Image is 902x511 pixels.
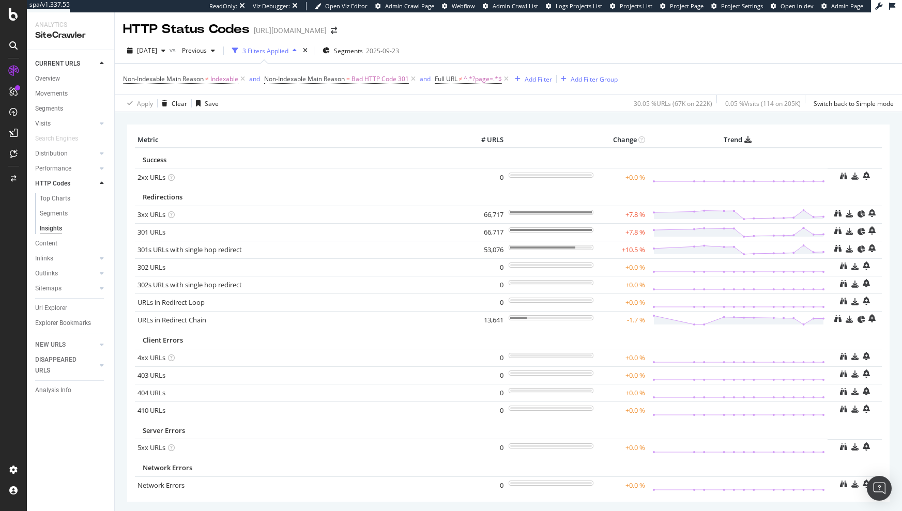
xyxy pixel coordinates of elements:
[351,72,409,86] span: Bad HTTP Code 301
[546,2,602,10] a: Logs Projects List
[35,178,70,189] div: HTTP Codes
[35,178,97,189] a: HTTP Codes
[35,318,91,329] div: Explorer Bookmarks
[596,206,648,223] td: +7.8 %
[511,73,552,85] button: Add Filter
[137,443,165,452] a: 5xx URLs
[249,74,260,83] div: and
[331,27,337,34] div: arrow-right-arrow-left
[170,45,178,54] span: vs
[35,354,87,376] div: DISAPPEARED URLS
[40,223,107,234] a: Insights
[35,118,51,129] div: Visits
[254,25,327,36] div: [URL][DOMAIN_NAME]
[867,476,892,501] div: Open Intercom Messenger
[35,303,67,314] div: Url Explorer
[35,103,63,114] div: Segments
[771,2,814,10] a: Open in dev
[35,238,107,249] a: Content
[464,72,502,86] span: ^.*?page=.*$
[35,268,58,279] div: Outlinks
[648,132,828,148] th: Trend
[137,99,153,108] div: Apply
[123,21,250,38] div: HTTP Status Codes
[596,293,648,311] td: +0.0 %
[137,245,242,254] a: 301s URLs with single hop redirect
[143,463,192,472] span: Network Errors
[596,132,648,148] th: Change
[137,173,165,182] a: 2xx URLs
[610,2,652,10] a: Projects List
[35,283,97,294] a: Sitemaps
[868,209,876,217] div: bell-plus
[35,88,68,99] div: Movements
[137,370,165,380] a: 403 URLs
[35,148,68,159] div: Distribution
[596,384,648,401] td: +0.0 %
[670,2,704,10] span: Project Page
[35,88,107,99] a: Movements
[210,72,238,86] span: Indexable
[35,58,80,69] div: CURRENT URLS
[205,99,219,108] div: Save
[35,318,107,329] a: Explorer Bookmarks
[249,74,260,84] button: and
[556,2,602,10] span: Logs Projects List
[596,276,648,293] td: +0.0 %
[253,2,290,10] div: Viz Debugger:
[814,99,894,108] div: Switch back to Simple mode
[137,298,205,307] a: URLs in Redirect Loop
[35,58,97,69] a: CURRENT URLS
[525,75,552,84] div: Add Filter
[596,401,648,419] td: +0.0 %
[35,268,97,279] a: Outlinks
[465,276,506,293] td: 0
[40,193,107,204] a: Top Charts
[465,241,506,258] td: 53,076
[465,311,506,329] td: 13,641
[465,206,506,223] td: 66,717
[137,353,165,362] a: 4xx URLs
[334,47,363,55] span: Segments
[35,253,97,264] a: Inlinks
[863,479,870,488] div: bell-plus
[596,439,648,457] td: +0.0 %
[868,226,876,235] div: bell-plus
[863,442,870,451] div: bell-plus
[35,303,107,314] a: Url Explorer
[192,95,219,112] button: Save
[40,208,107,219] a: Segments
[863,172,870,180] div: bell-plus
[863,405,870,413] div: bell-plus
[35,238,57,249] div: Content
[465,258,506,276] td: 0
[35,385,71,396] div: Analysis Info
[493,2,538,10] span: Admin Crawl List
[35,73,60,84] div: Overview
[40,223,62,234] div: Insights
[143,426,185,435] span: Server Errors
[863,352,870,360] div: bell-plus
[143,155,166,164] span: Success
[721,2,763,10] span: Project Settings
[137,481,185,490] a: Network Errors
[158,95,187,112] button: Clear
[123,42,170,59] button: [DATE]
[452,2,475,10] span: Webflow
[315,2,368,10] a: Open Viz Editor
[465,223,506,241] td: 66,717
[264,74,345,83] span: Non-Indexable Main Reason
[137,280,242,289] a: 302s URLs with single hop redirect
[123,95,153,112] button: Apply
[821,2,863,10] a: Admin Page
[465,439,506,457] td: 0
[863,261,870,270] div: bell-plus
[35,339,66,350] div: NEW URLS
[35,354,97,376] a: DISAPPEARED URLS
[465,132,506,148] th: # URLS
[385,2,434,10] span: Admin Crawl Page
[143,335,183,345] span: Client Errors
[596,311,648,329] td: -1.7 %
[228,42,301,59] button: 3 Filters Applied
[571,75,618,84] div: Add Filter Group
